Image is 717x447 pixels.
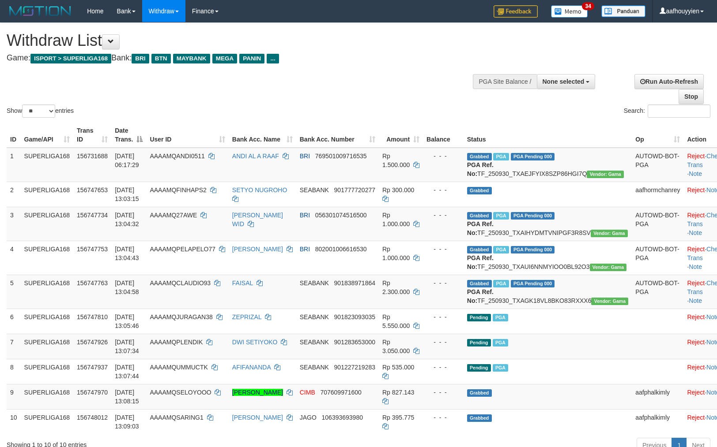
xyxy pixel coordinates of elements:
span: Copy 769501009716535 to clipboard [315,153,367,160]
td: TF_250930_TXAIHYDMTVNIPGF3R8SV [464,207,632,241]
td: 4 [7,241,21,275]
span: SEABANK [300,339,329,346]
span: 156731688 [77,153,108,160]
span: Marked by aafheankoy [493,280,509,287]
div: - - - [426,245,460,253]
a: AFIFANANDA [232,364,271,371]
div: - - - [426,152,460,160]
span: BRI [300,246,310,253]
span: 156747810 [77,313,108,320]
td: 9 [7,384,21,409]
th: Game/API: activate to sort column ascending [21,123,74,148]
span: AAAAMQCLAUDIO93 [150,279,211,287]
span: AAAAMQJURAGAN38 [150,313,212,320]
th: Bank Acc. Name: activate to sort column ascending [229,123,296,148]
span: Copy 056301074516500 to clipboard [315,212,367,219]
span: [DATE] 13:04:43 [115,246,139,261]
b: PGA Ref. No: [467,161,494,177]
a: DWI SETIYOKO [232,339,278,346]
span: Copy 106393693980 to clipboard [322,414,363,421]
b: PGA Ref. No: [467,220,494,236]
th: Balance [423,123,464,148]
td: 7 [7,334,21,359]
span: Pending [467,339,491,346]
a: Stop [679,89,704,104]
h4: Game: Bank: [7,54,469,63]
span: Grabbed [467,414,492,422]
span: None selected [543,78,585,85]
span: PGA Pending [511,212,555,220]
td: 6 [7,309,21,334]
span: 156747937 [77,364,108,371]
span: Rp 3.050.000 [382,339,410,354]
b: PGA Ref. No: [467,288,494,304]
td: SUPERLIGA168 [21,359,74,384]
td: TF_250930_TXAEJFYIX8SZP86HGI7Q [464,148,632,182]
span: Rp 5.550.000 [382,313,410,329]
a: ANDI AL A RAAF [232,153,279,160]
span: 156747753 [77,246,108,253]
a: Note [689,170,702,177]
span: SEABANK [300,186,329,194]
span: PGA Pending [511,153,555,160]
img: MOTION_logo.png [7,4,74,18]
span: AAAAMQSELOYOOO [150,389,211,396]
label: Show entries [7,104,74,118]
span: AAAAMQPELAPELO77 [150,246,215,253]
td: AUTOWD-BOT-PGA [632,207,683,241]
h1: Withdraw List [7,32,469,49]
th: Amount: activate to sort column ascending [379,123,423,148]
span: AAAAMQANDI0511 [150,153,205,160]
td: 3 [7,207,21,241]
span: Grabbed [467,153,492,160]
span: Copy 802001006616530 to clipboard [315,246,367,253]
a: [PERSON_NAME] WID [232,212,283,227]
span: Marked by aafsengchandara [493,364,508,372]
td: 5 [7,275,21,309]
a: Note [689,229,702,236]
a: Reject [687,212,705,219]
span: Grabbed [467,280,492,287]
td: TF_250930_TXAGK18VL8BKO83RXXX6 [464,275,632,309]
td: SUPERLIGA168 [21,148,74,182]
td: aafphalkimly [632,384,683,409]
span: [DATE] 13:09:03 [115,414,139,430]
span: [DATE] 13:04:58 [115,279,139,295]
a: Reject [687,153,705,160]
div: - - - [426,388,460,397]
td: SUPERLIGA168 [21,334,74,359]
td: 8 [7,359,21,384]
span: Rp 535.000 [382,364,414,371]
td: AUTOWD-BOT-PGA [632,148,683,182]
td: 1 [7,148,21,182]
span: Rp 1.000.000 [382,246,410,261]
a: Note [689,263,702,270]
span: AAAAMQSARING1 [150,414,203,421]
span: 156747926 [77,339,108,346]
span: BRI [132,54,149,63]
span: Vendor URL: https://trx31.1velocity.biz [591,298,628,305]
span: Marked by aafsengchandara [493,339,508,346]
span: Grabbed [467,246,492,253]
img: Button%20Memo.svg [551,5,588,18]
th: Status [464,123,632,148]
span: PGA Pending [511,246,555,253]
a: Reject [687,389,705,396]
span: AAAAMQ27AWE [150,212,197,219]
th: Trans ID: activate to sort column ascending [73,123,111,148]
a: FAISAL [232,279,253,287]
span: AAAAMQPLENDIK [150,339,203,346]
div: - - - [426,186,460,194]
span: BRI [300,212,310,219]
span: JAGO [300,414,317,421]
a: Note [689,297,702,304]
a: Reject [687,279,705,287]
input: Search: [648,104,710,118]
span: [DATE] 13:07:44 [115,364,139,380]
td: SUPERLIGA168 [21,384,74,409]
span: Pending [467,314,491,321]
span: AAAAMQFINHAPS2 [150,186,206,194]
span: Grabbed [467,212,492,220]
div: - - - [426,313,460,321]
span: Grabbed [467,187,492,194]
